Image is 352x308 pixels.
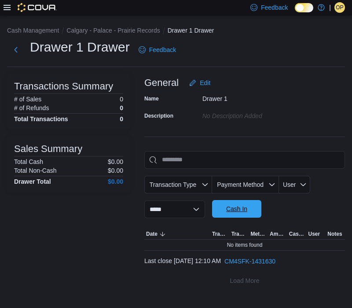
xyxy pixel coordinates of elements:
nav: An example of EuiBreadcrumbs [7,26,345,37]
h3: Sales Summary [14,144,82,154]
input: This is a search bar. As you type, the results lower in the page will automatically filter. [144,151,345,169]
h6: Total Non-Cash [14,167,57,174]
button: Load More [144,272,345,289]
h4: Total Transactions [14,115,68,122]
span: Payment Method [217,181,264,188]
button: Edit [186,74,214,92]
span: Transaction Type [150,181,197,188]
button: Cash Management [7,27,59,34]
span: Edit [200,78,210,87]
a: Feedback [135,41,180,59]
button: Transaction Type [144,176,212,193]
div: No Description added [202,109,320,119]
button: CM4SFK-1431630 [221,252,279,270]
p: | [329,2,331,13]
span: Method [250,230,266,237]
h6: # of Refunds [14,104,49,111]
input: Dark Mode [295,3,313,12]
button: User [279,176,310,193]
span: Transaction # [231,230,247,237]
span: Notes [327,230,342,237]
button: Transaction Type [210,229,230,239]
h3: General [144,78,179,88]
p: 0 [120,96,123,103]
p: $0.00 [108,167,123,174]
button: Date [144,229,210,239]
span: OP [336,2,343,13]
button: Notes [326,229,345,239]
p: $0.00 [108,158,123,165]
span: Dark Mode [295,12,295,13]
img: Cova [18,3,57,12]
div: Last close [DATE] 12:10 AM [144,252,345,270]
span: Date [146,230,158,237]
span: Transaction Type [212,230,228,237]
span: Cash In [226,204,247,213]
h6: Total Cash [14,158,43,165]
h4: 0 [120,115,123,122]
div: Drawer 1 [202,92,320,102]
span: User [308,230,320,237]
button: Cash Back [287,229,307,239]
h4: $0.00 [108,178,123,185]
div: Olivia Palmiere [334,2,345,13]
h4: Drawer Total [14,178,51,185]
button: Next [7,41,25,59]
span: Feedback [261,3,288,12]
h6: # of Sales [14,96,41,103]
button: Amount [268,229,287,239]
span: CM4SFK-1431630 [224,257,275,266]
button: Calgary - Palace - Prairie Records [66,27,160,34]
h1: Drawer 1 Drawer [30,38,130,56]
p: 0 [120,104,123,111]
label: Name [144,95,159,102]
span: User [283,181,296,188]
span: Load More [230,276,260,285]
button: User [307,229,326,239]
button: Transaction # [230,229,249,239]
h3: Transactions Summary [14,81,113,92]
button: Method [249,229,268,239]
button: Payment Method [212,176,279,193]
button: Drawer 1 Drawer [168,27,214,34]
span: Amount [270,230,286,237]
span: Cash Back [289,230,305,237]
span: Feedback [149,45,176,54]
label: Description [144,112,173,119]
span: No items found [227,241,263,249]
button: Cash In [212,200,261,218]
